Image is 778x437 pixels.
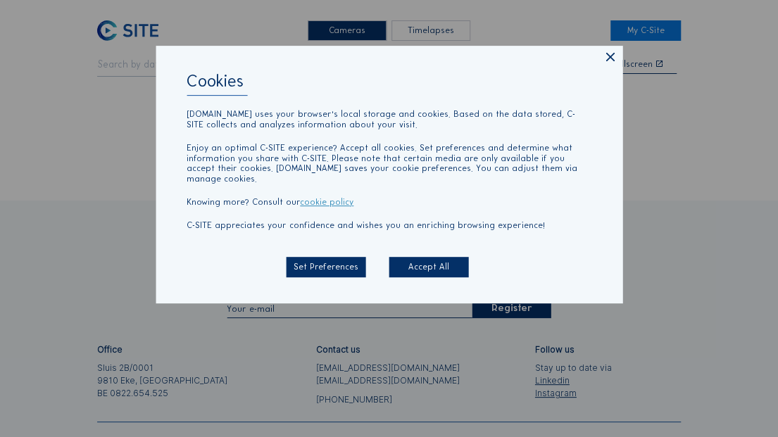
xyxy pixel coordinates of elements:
a: cookie policy [300,197,353,207]
p: [DOMAIN_NAME] uses your browser's local storage and cookies. Based on the data stored, C-SITE col... [187,110,591,130]
div: Set Preferences [287,257,366,277]
div: Accept All [389,257,469,277]
p: C-SITE appreciates your confidence and wishes you an enriching browsing experience! [187,220,591,231]
div: Cookies [187,72,591,96]
p: Knowing more? Consult our [187,197,591,208]
p: Enjoy an optimal C-SITE experience? Accept all cookies. Set preferences and determine what inform... [187,143,591,184]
